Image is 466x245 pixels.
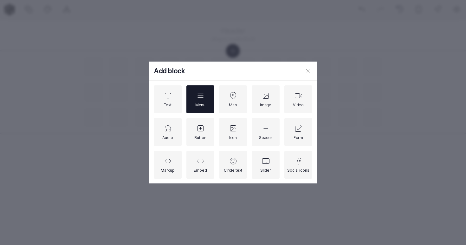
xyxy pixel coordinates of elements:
div: Icon [229,135,237,140]
div: Social icons [287,168,309,173]
div: Map [229,103,237,107]
div: Spacer [259,135,272,140]
div: Image [260,103,271,107]
div: Circle text [224,168,243,173]
h3: Add block [149,62,298,80]
div: Slider [260,168,271,173]
div: Embed [194,168,207,173]
div: Video [293,103,304,107]
div: Button [194,135,206,140]
div: Form [294,135,303,140]
div: Audio [162,135,173,140]
div: Menu [195,103,205,107]
div: Text [164,103,172,107]
div: Markup [161,168,175,173]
